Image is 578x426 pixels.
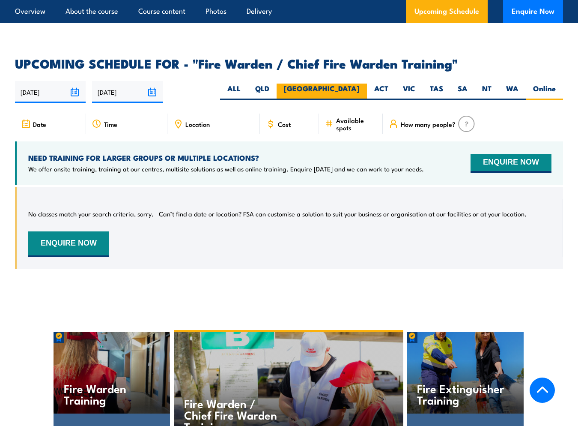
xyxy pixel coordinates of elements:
[15,57,563,69] h2: UPCOMING SCHEDULE FOR - "Fire Warden / Chief Fire Warden Training"
[336,117,377,131] span: Available spots
[104,120,117,128] span: Time
[33,120,46,128] span: Date
[28,153,424,162] h4: NEED TRAINING FOR LARGER GROUPS OR MULTIPLE LOCATIONS?
[277,84,367,100] label: [GEOGRAPHIC_DATA]
[28,165,424,173] p: We offer onsite training, training at our centres, multisite solutions as well as online training...
[526,84,563,100] label: Online
[417,382,506,405] h4: Fire Extinguisher Training
[423,84,450,100] label: TAS
[475,84,499,100] label: NT
[450,84,475,100] label: SA
[278,120,291,128] span: Cost
[92,81,163,103] input: To date
[28,210,154,218] p: No classes match your search criteria, sorry.
[15,81,86,103] input: From date
[396,84,423,100] label: VIC
[220,84,248,100] label: ALL
[248,84,277,100] label: QLD
[471,154,551,173] button: ENQUIRE NOW
[159,210,527,218] p: Can’t find a date or location? FSA can customise a solution to suit your business or organisation...
[185,120,210,128] span: Location
[367,84,396,100] label: ACT
[28,231,109,257] button: ENQUIRE NOW
[401,120,456,128] span: How many people?
[64,382,153,405] h4: Fire Warden Training
[499,84,526,100] label: WA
